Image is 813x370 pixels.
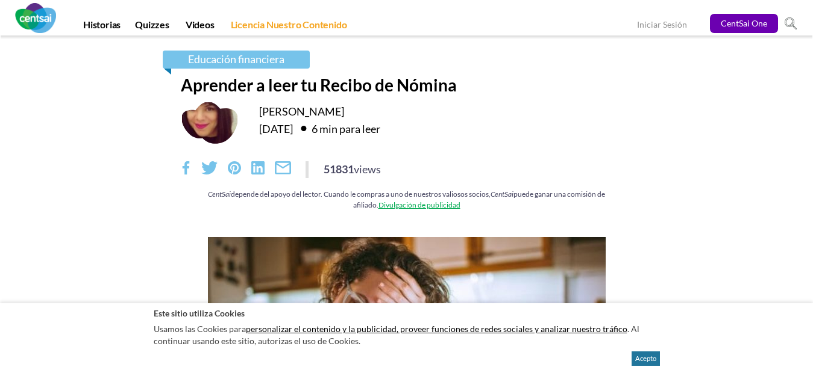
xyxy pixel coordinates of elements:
div: depende del apoyo del lector. Cuando le compras a uno de nuestros valiosos socios, puede ganar un... [181,189,633,210]
img: CentSai [15,3,56,33]
div: 51831 [324,161,381,177]
a: Videos [178,19,222,35]
a: [PERSON_NAME] [259,105,344,118]
a: Licencia Nuestro Contenido [224,19,354,35]
p: Usamos las Cookies para . Al continuar usando este sitio, autorizas el uso de Cookies. [154,320,660,350]
a: Historias [76,19,128,35]
div: 6 min para leer [295,119,380,138]
em: CentSai [208,190,231,199]
a: Iniciar Sesión [637,19,687,32]
a: Educación financiera [163,51,310,69]
button: Acepto [632,351,660,366]
a: CentSai One [710,14,778,33]
a: Divulgación de publicidad [378,200,460,209]
h1: Aprender a leer tu Recibo de Nómina [181,75,633,95]
a: Quizzes [128,19,177,35]
time: [DATE] [259,122,293,135]
em: CentSai [491,190,513,199]
h2: Este sitio utiliza Cookies [154,307,660,319]
span: views [354,162,381,176]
